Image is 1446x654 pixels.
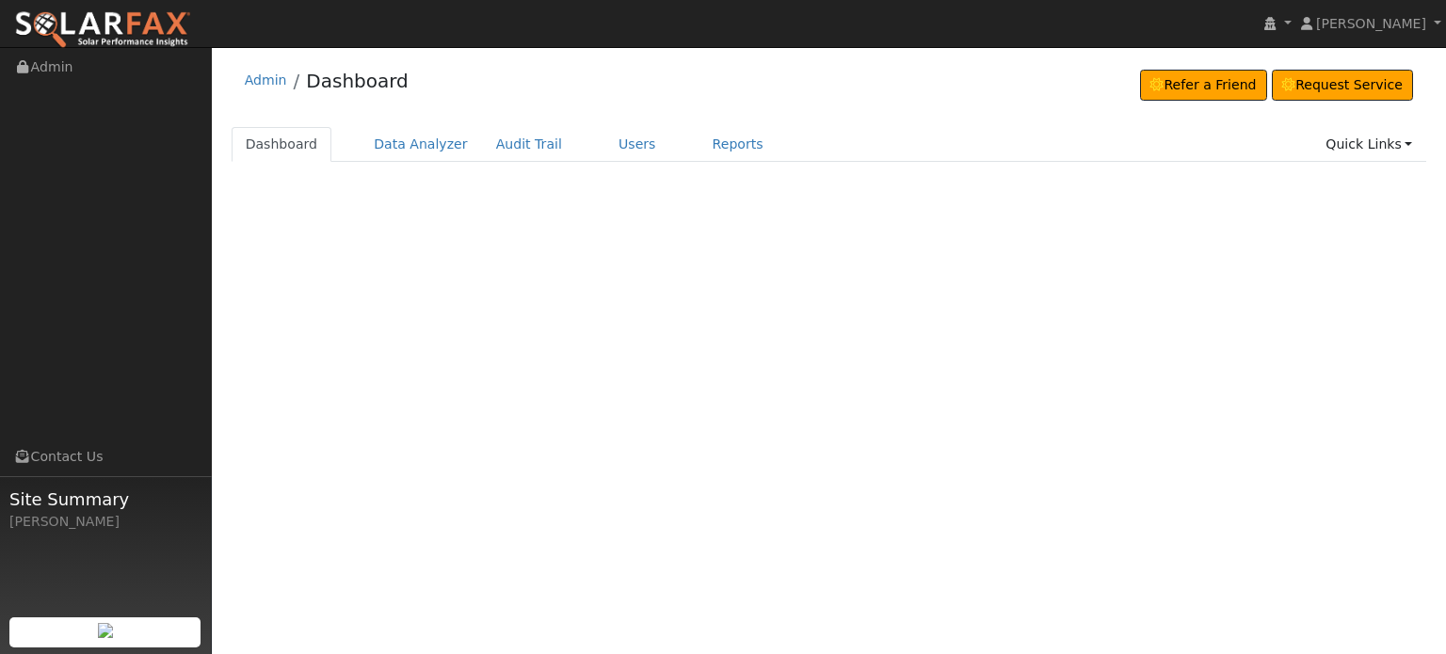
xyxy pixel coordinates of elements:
div: [PERSON_NAME] [9,512,201,532]
a: Data Analyzer [360,127,482,162]
a: Refer a Friend [1140,70,1267,102]
a: Admin [245,72,287,88]
img: SolarFax [14,10,191,50]
a: Users [604,127,670,162]
span: Site Summary [9,487,201,512]
span: [PERSON_NAME] [1316,16,1426,31]
a: Reports [699,127,778,162]
img: retrieve [98,623,113,638]
a: Quick Links [1311,127,1426,162]
a: Request Service [1272,70,1414,102]
a: Dashboard [306,70,409,92]
a: Audit Trail [482,127,576,162]
a: Dashboard [232,127,332,162]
